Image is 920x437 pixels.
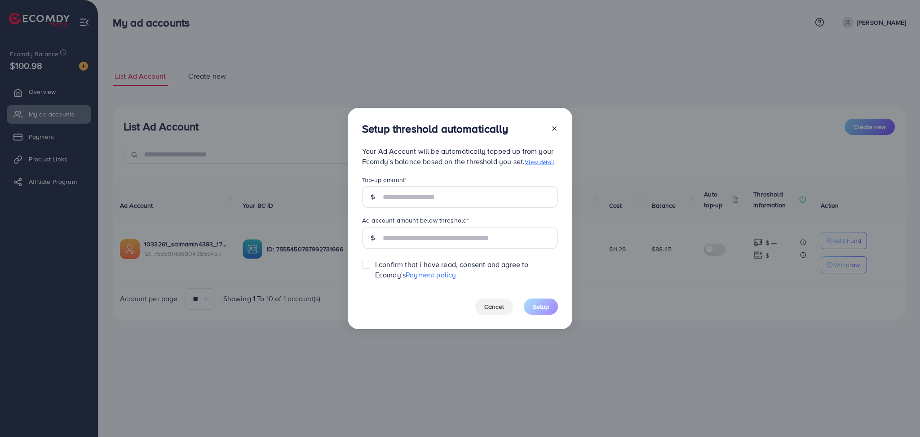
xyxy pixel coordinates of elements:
button: Cancel [475,299,513,315]
label: Ad account amount below threshold [362,216,469,225]
iframe: Chat [882,397,913,430]
span: Cancel [484,302,504,311]
button: Setup [524,299,558,315]
label: Top-up amount [362,175,407,184]
h3: Setup threshold automatically [362,122,509,135]
span: Setup [533,302,549,311]
span: I confirm that i have read, consent and agree to Ecomdy's [375,259,558,280]
a: View detail [525,158,554,166]
span: Your Ad Account will be automatically topped up from your Ecomdy’s balance based on the threshold... [362,146,554,166]
a: Payment policy [406,270,456,280]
